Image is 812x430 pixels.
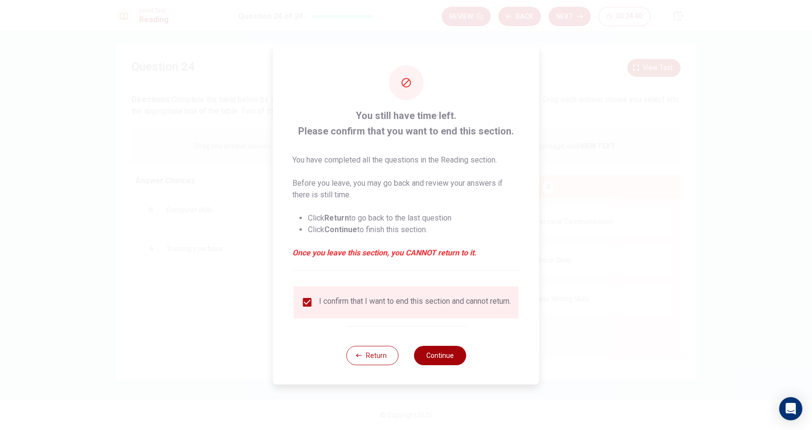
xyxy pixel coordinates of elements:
[292,154,520,166] p: You have completed all the questions in the Reading section.
[319,297,511,308] div: I confirm that I want to end this section and cannot return.
[292,178,520,201] p: Before you leave, you may go back and review your answers if there is still time.
[414,346,466,365] button: Continue
[324,225,357,234] strong: Continue
[346,346,398,365] button: Return
[324,213,349,222] strong: Return
[292,247,520,259] em: Once you leave this section, you CANNOT return to it.
[292,108,520,139] span: You still have time left. Please confirm that you want to end this section.
[308,224,520,236] li: Click to finish this section.
[308,212,520,224] li: Click to go back to the last question
[779,397,802,420] div: Open Intercom Messenger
